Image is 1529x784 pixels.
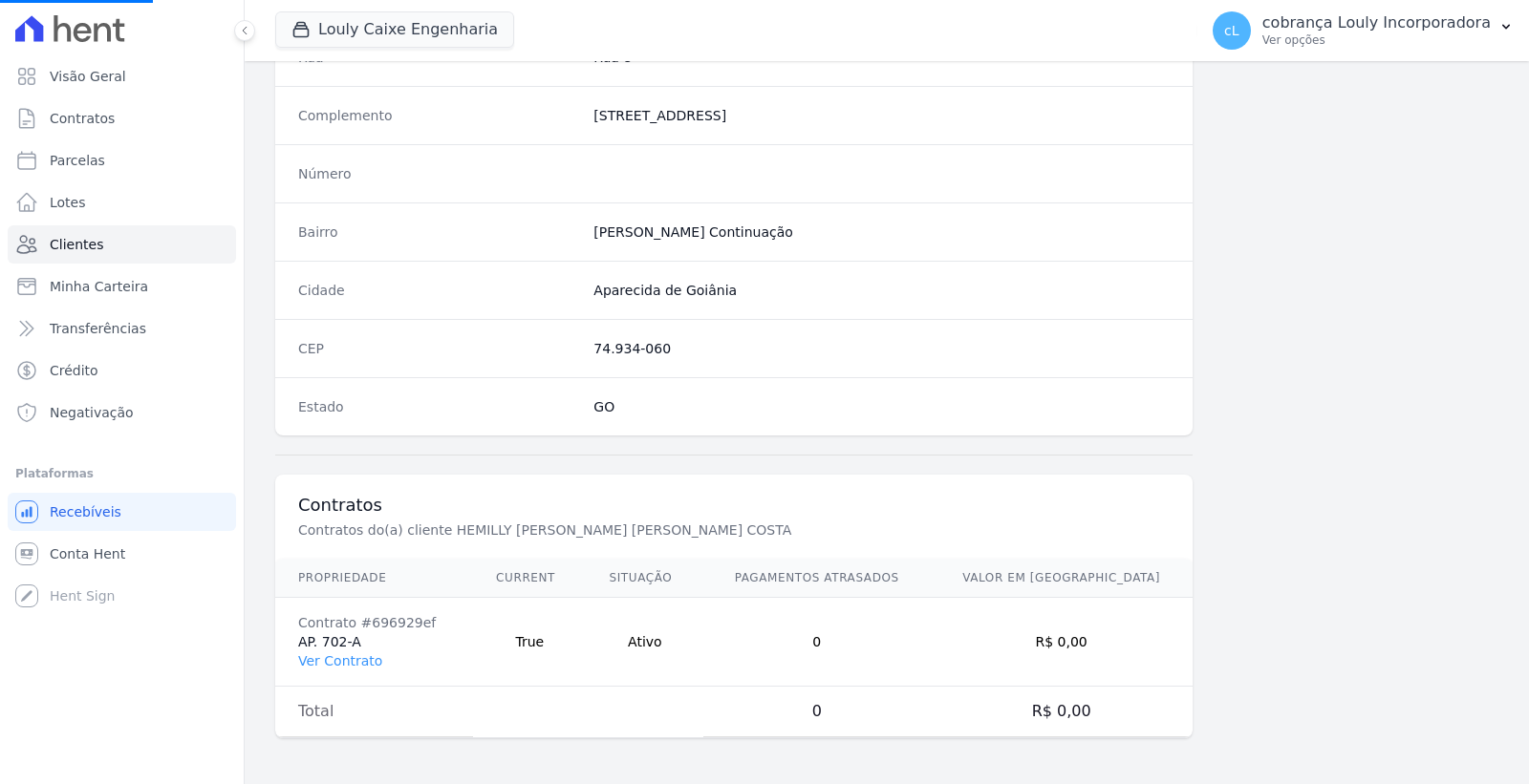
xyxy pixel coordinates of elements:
[298,281,578,300] dt: Cidade
[593,281,1170,300] dd: Aparecida de Goiânia
[8,267,236,306] a: Minha Carteira
[50,235,103,254] span: Clientes
[298,339,578,358] dt: CEP
[703,559,930,598] th: Pagamentos Atrasados
[593,106,1170,125] dd: [STREET_ADDRESS]
[593,339,1170,358] dd: 74.934-060
[298,520,940,540] p: Contratos do(a) cliente HEMILLY [PERSON_NAME] [PERSON_NAME] COSTA
[298,653,382,668] a: Ver Contrato
[298,222,578,242] dt: Bairro
[8,535,236,573] a: Conta Hent
[8,309,236,348] a: Transferências
[8,141,236,180] a: Parcelas
[50,544,125,563] span: Conta Hent
[593,222,1170,242] dd: [PERSON_NAME] Continuação
[8,493,236,531] a: Recebíveis
[1224,24,1239,37] span: cL
[298,494,1170,517] h3: Contratos
[275,598,473,687] td: AP. 702-A
[8,225,236,264] a: Clientes
[8,351,236,390] a: Crédito
[593,397,1170,416] dd: GO
[8,57,236,95] a: Visão Geral
[8,99,236,138] a: Contratos
[930,687,1193,737] td: R$ 0,00
[50,277,148,296] span: Minha Carteira
[298,613,450,632] div: Contrato #696929ef
[587,559,704,598] th: Situação
[50,151,105,170] span: Parcelas
[8,393,236,432] a: Negativação
[50,502,121,521] span: Recebíveis
[1262,32,1491,48] p: Ver opções
[275,559,473,598] th: Propriedade
[298,397,578,416] dt: Estado
[703,687,930,737] td: 0
[930,598,1193,687] td: R$ 0,00
[50,403,134,422] span: Negativação
[703,598,930,687] td: 0
[473,559,586,598] th: Current
[50,361,98,380] span: Crédito
[473,598,586,687] td: True
[50,67,126,86] span: Visão Geral
[298,164,578,183] dt: Número
[298,106,578,125] dt: Complemento
[50,109,115,128] span: Contratos
[275,687,473,737] td: Total
[587,598,704,687] td: Ativo
[8,183,236,222] a: Lotes
[1197,4,1529,57] button: cL cobrança Louly Incorporadora Ver opções
[50,319,146,338] span: Transferências
[15,462,228,485] div: Plataformas
[275,11,514,48] button: Louly Caixe Engenharia
[1262,13,1491,32] p: cobrança Louly Incorporadora
[930,559,1193,598] th: Valor em [GEOGRAPHIC_DATA]
[50,193,86,212] span: Lotes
